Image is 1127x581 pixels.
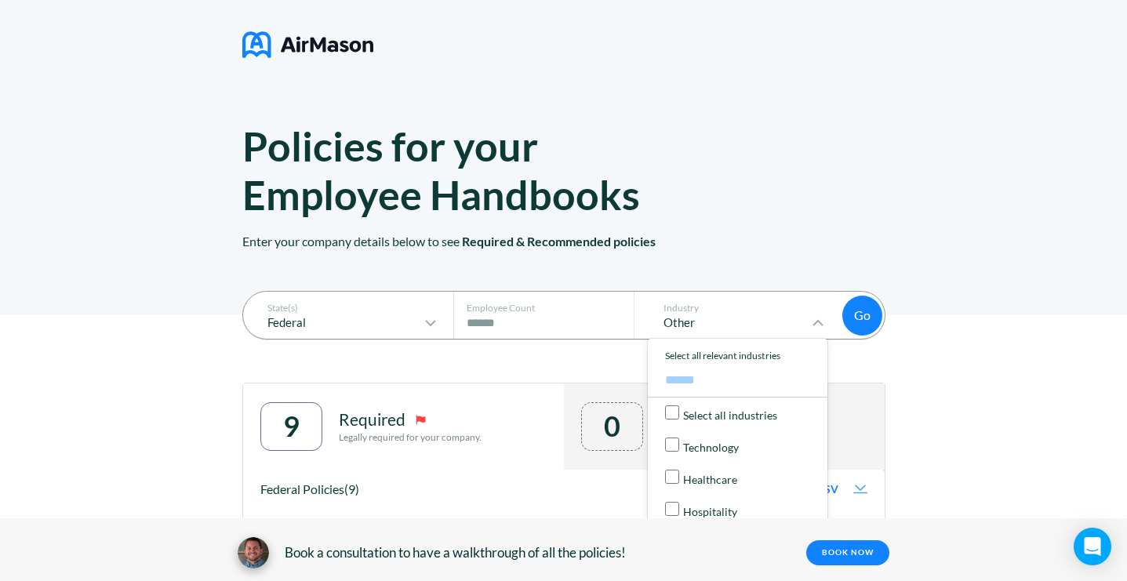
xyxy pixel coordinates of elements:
[283,410,300,442] div: 9
[242,219,885,315] p: Enter your company details below to see
[648,316,809,329] p: Other
[683,441,739,454] p: Technology
[462,234,656,249] span: Required & Recommended policies
[665,470,679,484] input: Healthcare
[853,485,867,494] img: download-icon
[260,481,344,496] span: Federal Policies
[1074,528,1111,565] div: Open Intercom Messenger
[604,410,620,442] div: 0
[242,25,373,64] img: logo
[285,545,626,561] span: Book a consultation to have a walkthrough of all the policies!
[665,502,679,516] input: Hospitality
[339,410,405,429] p: Required
[806,540,889,565] a: BOOK NOW
[683,474,737,486] p: Healthcare
[665,438,679,452] input: Technology
[683,409,777,422] p: Select all industries
[344,481,359,496] span: (9)
[467,303,630,314] p: Employee Count
[842,296,882,336] button: Go
[339,432,482,443] p: Legally required for your company.
[683,506,737,518] p: Hospitality
[238,537,269,568] img: avatar
[252,303,440,314] p: State(s)
[665,405,679,419] input: Select all industries
[252,316,421,329] p: Federal
[416,415,426,425] img: required-icon
[648,303,827,314] p: Industry
[242,122,702,219] h1: Policies for your Employee Handbooks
